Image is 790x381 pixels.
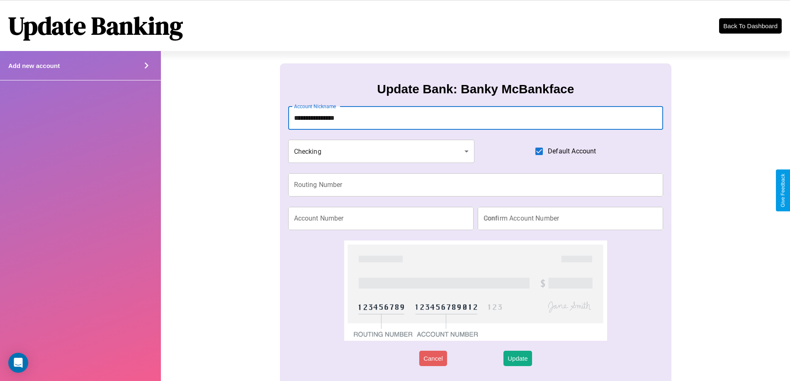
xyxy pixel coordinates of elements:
div: Give Feedback [780,174,786,207]
div: Checking [288,140,475,163]
h3: Update Bank: Banky McBankface [377,82,574,96]
h1: Update Banking [8,9,183,43]
span: Default Account [548,146,596,156]
img: check [344,240,607,341]
button: Cancel [419,351,447,366]
button: Back To Dashboard [719,18,782,34]
label: Account Nickname [294,103,336,110]
h4: Add new account [8,62,60,69]
button: Update [503,351,532,366]
div: Open Intercom Messenger [8,353,28,373]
